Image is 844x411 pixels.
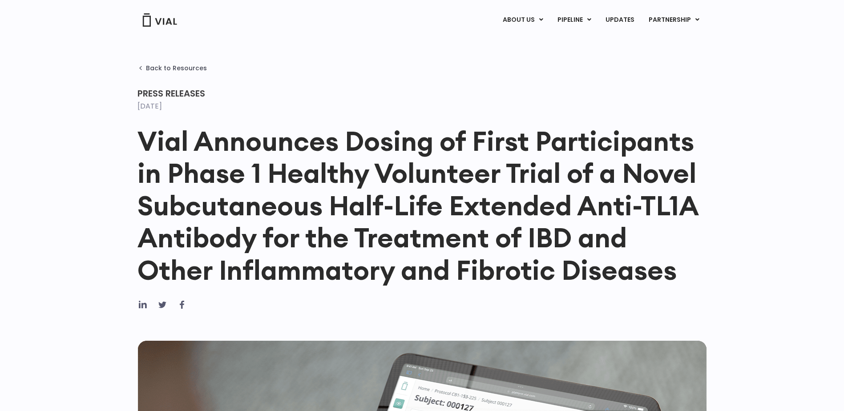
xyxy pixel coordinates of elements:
div: Share on linkedin [137,299,148,310]
span: Press Releases [137,87,205,100]
a: PIPELINEMenu Toggle [550,12,598,28]
a: PARTNERSHIPMenu Toggle [642,12,707,28]
time: [DATE] [137,101,162,111]
span: Back to Resources [146,64,207,72]
a: UPDATES [598,12,641,28]
h1: Vial Announces Dosing of First Participants in Phase 1 Healthy Volunteer Trial of a Novel Subcuta... [137,125,707,286]
div: Share on facebook [177,299,187,310]
div: Share on twitter [157,299,168,310]
img: Vial Logo [142,13,178,27]
a: ABOUT USMenu Toggle [496,12,550,28]
a: Back to Resources [137,64,207,72]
